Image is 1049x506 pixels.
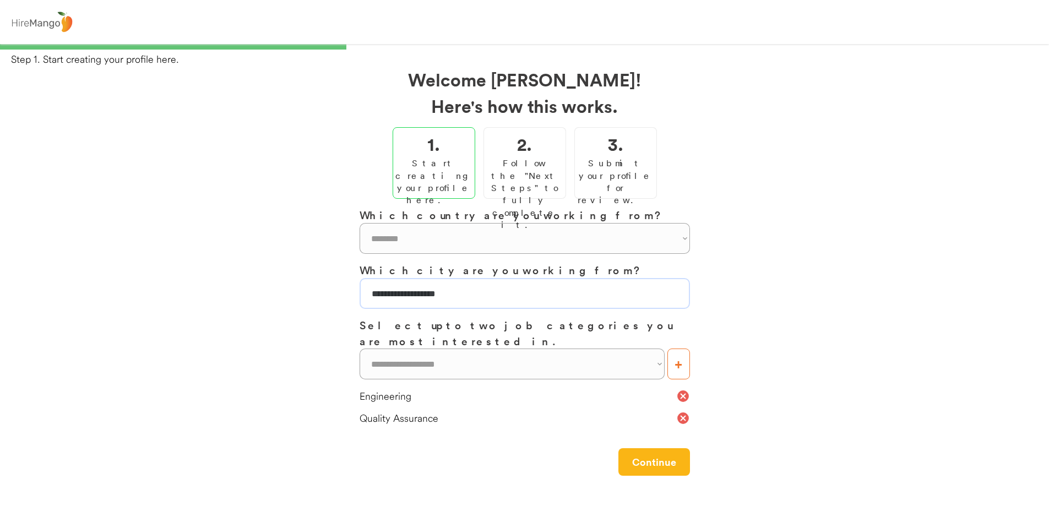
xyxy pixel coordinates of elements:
[2,44,1047,50] div: 33%
[11,52,1049,66] div: Step 1. Start creating your profile here.
[360,207,690,223] h3: Which country are you working from?
[360,411,676,425] div: Quality Assurance
[578,157,654,206] div: Submit your profile for review.
[8,9,75,35] img: logo%20-%20hiremango%20gray.png
[360,262,690,278] h3: Which city are you working from?
[360,317,690,349] h3: Select up to two job categories you are most interested in.
[618,448,690,476] button: Continue
[427,130,440,157] h2: 1.
[487,157,563,231] div: Follow the "Next Steps" to fully complete it.
[360,389,676,403] div: Engineering
[360,66,690,119] h2: Welcome [PERSON_NAME]! Here's how this works.
[395,157,472,206] div: Start creating your profile here.
[676,411,690,425] button: cancel
[517,130,532,157] h2: 2.
[676,389,690,403] button: cancel
[608,130,623,157] h2: 3.
[667,349,690,379] button: +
